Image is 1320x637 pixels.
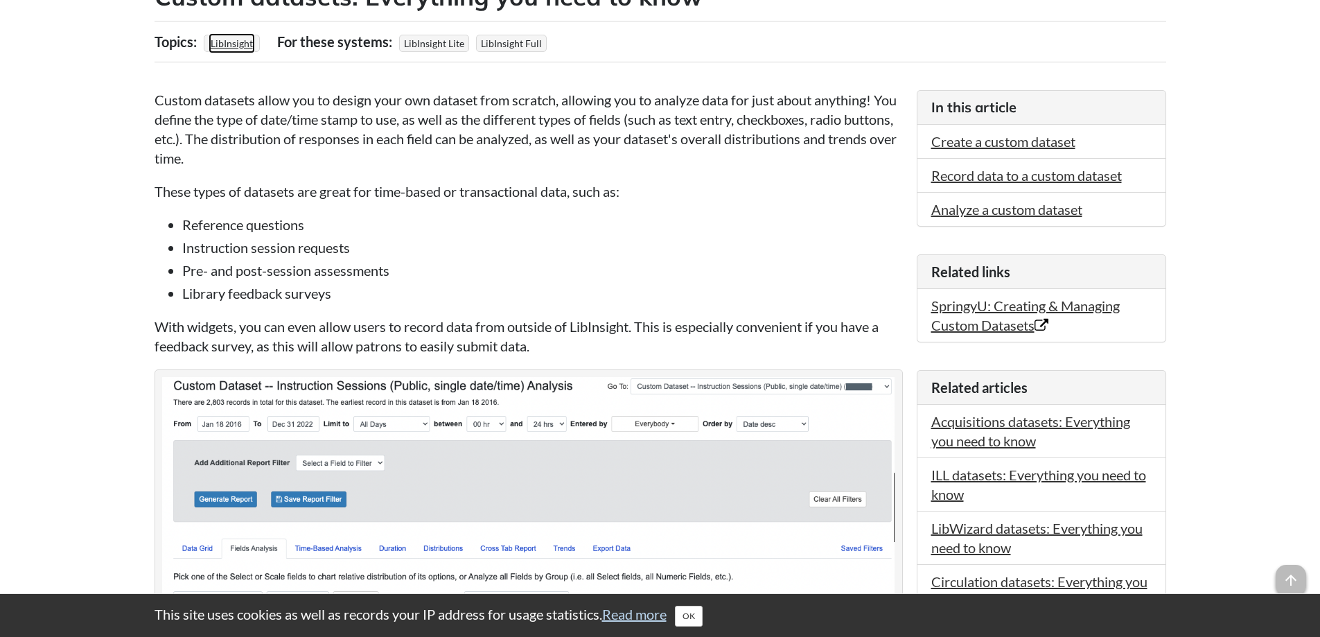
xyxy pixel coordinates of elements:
a: Analyze a custom dataset [931,201,1082,218]
span: LibInsight Full [476,35,547,52]
span: Related articles [931,379,1028,396]
li: Library feedback surveys [182,283,903,303]
a: ILL datasets: Everything you need to know [931,466,1146,503]
a: Circulation datasets: Everything you need to know [931,573,1147,609]
span: LibInsight Lite [399,35,469,52]
span: arrow_upward [1276,565,1306,595]
button: Close [675,606,703,627]
div: This site uses cookies as well as records your IP address for usage statistics. [141,604,1180,627]
a: Record data to a custom dataset [931,167,1122,184]
span: Related links [931,263,1010,280]
li: Reference questions [182,215,903,234]
a: arrow_upward [1276,566,1306,583]
a: LibWizard datasets: Everything you need to know [931,520,1143,556]
p: These types of datasets are great for time-based or transactional data, such as: [155,182,903,201]
div: For these systems: [277,28,396,55]
p: Custom datasets allow you to design your own dataset from scratch, allowing you to analyze data f... [155,90,903,168]
li: Instruction session requests [182,238,903,257]
a: Create a custom dataset [931,133,1075,150]
a: SpringyU: Creating & Managing Custom Datasets [931,297,1120,333]
li: Pre- and post-session assessments [182,261,903,280]
a: Read more [602,606,667,622]
a: Acquisitions datasets: Everything you need to know [931,413,1130,449]
h3: In this article [931,98,1152,117]
p: With widgets, you can even allow users to record data from outside of LibInsight. This is especia... [155,317,903,356]
a: LibInsight [209,33,255,53]
div: Topics: [155,28,200,55]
